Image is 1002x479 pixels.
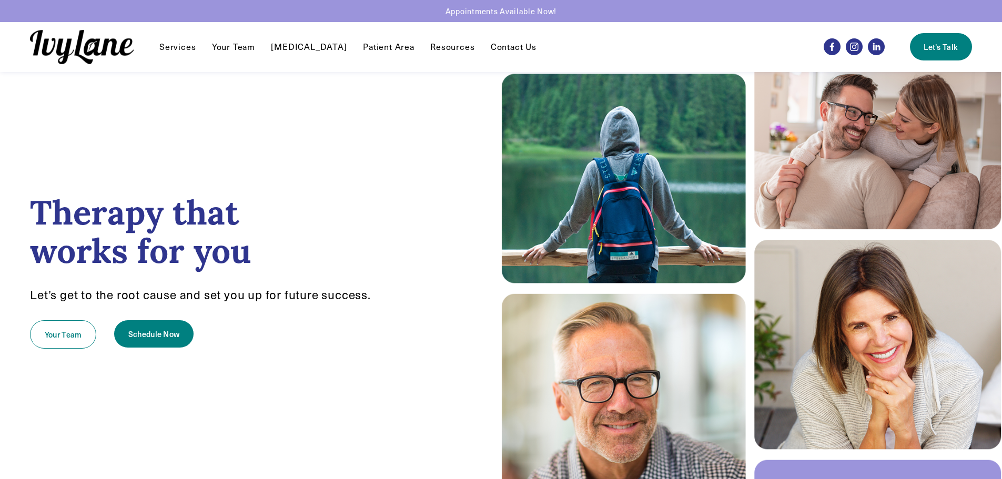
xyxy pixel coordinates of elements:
[846,38,863,55] a: Instagram
[114,320,194,348] a: Schedule Now
[430,42,474,53] span: Resources
[430,40,474,53] a: folder dropdown
[491,40,537,53] a: Contact Us
[30,30,134,64] img: Ivy Lane Counseling &mdash; Therapy that works for you
[363,40,414,53] a: Patient Area
[910,33,972,60] a: Let's Talk
[271,40,347,53] a: [MEDICAL_DATA]
[30,191,251,272] strong: Therapy that works for you
[30,320,96,349] a: Your Team
[868,38,885,55] a: LinkedIn
[30,287,371,302] span: Let’s get to the root cause and set you up for future success.
[212,40,255,53] a: Your Team
[159,42,196,53] span: Services
[824,38,841,55] a: Facebook
[159,40,196,53] a: folder dropdown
